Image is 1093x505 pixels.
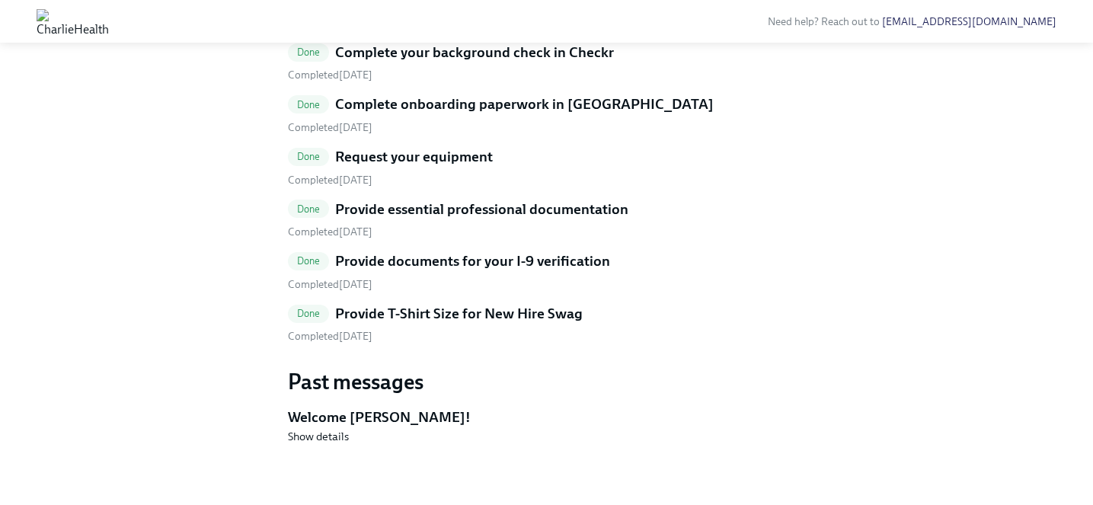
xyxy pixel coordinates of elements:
[768,15,1056,28] span: Need help? Reach out to
[288,46,330,58] span: Done
[288,330,372,343] span: Thursday, September 4th 2025, 10:51 pm
[288,43,806,83] a: DoneComplete your background check in Checkr Completed[DATE]
[335,43,614,62] h5: Complete your background check in Checkr
[288,225,372,238] span: Friday, September 5th 2025, 9:09 pm
[288,251,806,292] a: DoneProvide documents for your I-9 verification Completed[DATE]
[288,147,806,187] a: DoneRequest your equipment Completed[DATE]
[335,147,493,167] h5: Request your equipment
[37,9,109,34] img: CharlieHealth
[335,200,628,219] h5: Provide essential professional documentation
[288,121,372,134] span: Friday, September 5th 2025, 8:59 pm
[288,69,372,82] span: Wednesday, August 27th 2025, 10:04 am
[288,151,330,162] span: Done
[335,94,714,114] h5: Complete onboarding paperwork in [GEOGRAPHIC_DATA]
[288,203,330,215] span: Done
[288,255,330,267] span: Done
[288,304,806,344] a: DoneProvide T-Shirt Size for New Hire Swag Completed[DATE]
[288,408,806,427] h5: Welcome [PERSON_NAME]!
[288,308,330,319] span: Done
[288,368,806,395] h3: Past messages
[288,278,372,291] span: Thursday, September 4th 2025, 10:47 pm
[288,174,372,187] span: Thursday, September 4th 2025, 10:48 pm
[335,304,583,324] h5: Provide T-Shirt Size for New Hire Swag
[882,15,1056,28] a: [EMAIL_ADDRESS][DOMAIN_NAME]
[288,429,349,444] button: Show details
[288,94,806,135] a: DoneComplete onboarding paperwork in [GEOGRAPHIC_DATA] Completed[DATE]
[288,99,330,110] span: Done
[335,251,610,271] h5: Provide documents for your I-9 verification
[288,200,806,240] a: DoneProvide essential professional documentation Completed[DATE]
